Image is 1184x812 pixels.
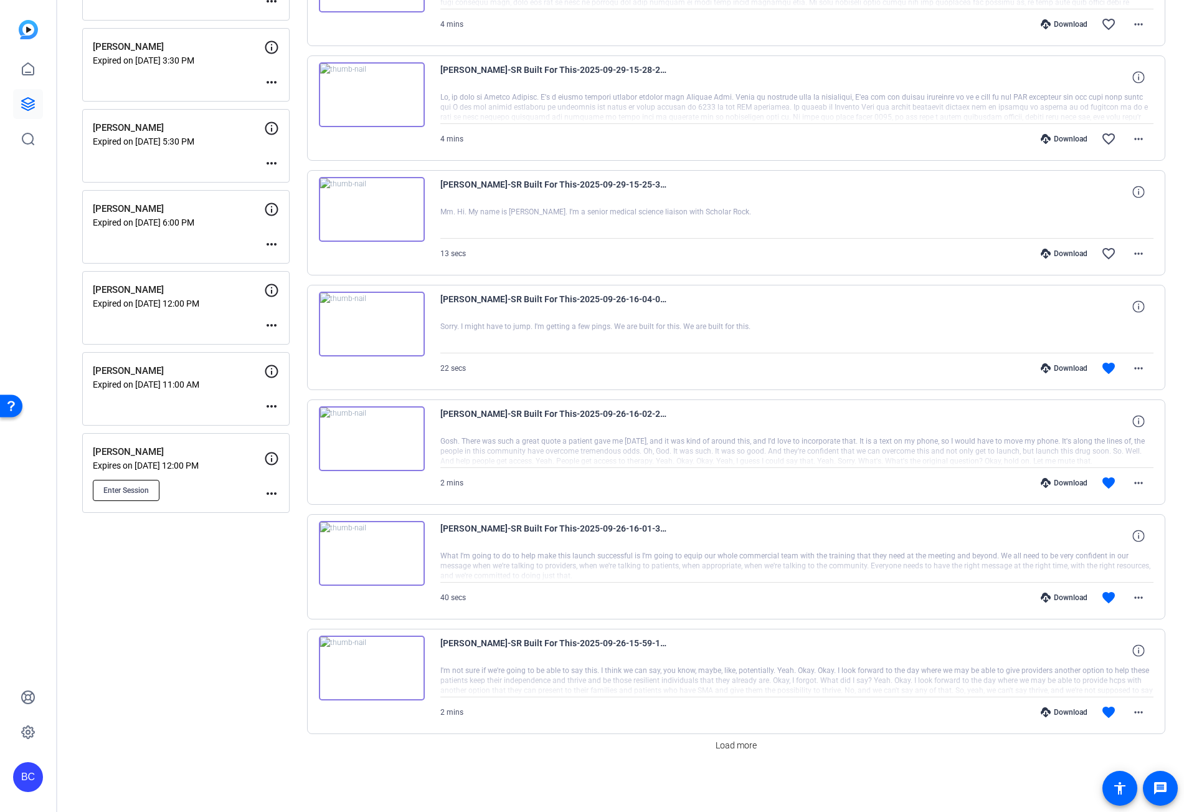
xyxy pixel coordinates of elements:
[93,217,264,227] p: Expired on [DATE] 6:00 PM
[1131,475,1146,490] mat-icon: more_horiz
[93,299,264,308] p: Expired on [DATE] 12:00 PM
[440,249,466,258] span: 13 secs
[93,121,264,135] p: [PERSON_NAME]
[440,406,671,436] span: [PERSON_NAME]-SR Built For This-2025-09-26-16-02-22-939-0
[1035,707,1094,717] div: Download
[319,292,425,356] img: thumb-nail
[1101,131,1116,146] mat-icon: favorite_border
[440,521,671,551] span: [PERSON_NAME]-SR Built For This-2025-09-26-16-01-30-838-0
[1131,246,1146,261] mat-icon: more_horiz
[93,480,159,501] button: Enter Session
[440,135,463,143] span: 4 mins
[13,762,43,792] div: BC
[1131,361,1146,376] mat-icon: more_horiz
[440,20,463,29] span: 4 mins
[440,708,463,717] span: 2 mins
[264,156,279,171] mat-icon: more_horiz
[1131,590,1146,605] mat-icon: more_horiz
[440,479,463,487] span: 2 mins
[1153,781,1168,796] mat-icon: message
[1101,17,1116,32] mat-icon: favorite_border
[319,521,425,586] img: thumb-nail
[1101,705,1116,720] mat-icon: favorite
[1101,475,1116,490] mat-icon: favorite
[440,292,671,322] span: [PERSON_NAME]-SR Built For This-2025-09-26-16-04-08-903-0
[716,739,757,752] span: Load more
[1131,131,1146,146] mat-icon: more_horiz
[1035,249,1094,259] div: Download
[93,380,264,389] p: Expired on [DATE] 11:00 AM
[264,237,279,252] mat-icon: more_horiz
[93,136,264,146] p: Expired on [DATE] 5:30 PM
[440,62,671,92] span: [PERSON_NAME]-SR Built For This-2025-09-29-15-28-25-689-0
[1035,478,1094,488] div: Download
[1101,361,1116,376] mat-icon: favorite
[440,593,466,602] span: 40 secs
[319,177,425,242] img: thumb-nail
[1131,17,1146,32] mat-icon: more_horiz
[264,75,279,90] mat-icon: more_horiz
[103,485,149,495] span: Enter Session
[19,20,38,39] img: blue-gradient.svg
[1035,593,1094,603] div: Download
[711,734,762,757] button: Load more
[440,364,466,373] span: 22 secs
[440,177,671,207] span: [PERSON_NAME]-SR Built For This-2025-09-29-15-25-33-040-0
[1101,246,1116,261] mat-icon: favorite_border
[264,318,279,333] mat-icon: more_horiz
[1112,781,1127,796] mat-icon: accessibility
[1035,19,1094,29] div: Download
[1101,590,1116,605] mat-icon: favorite
[93,40,264,54] p: [PERSON_NAME]
[1035,363,1094,373] div: Download
[1131,705,1146,720] mat-icon: more_horiz
[93,202,264,216] p: [PERSON_NAME]
[319,636,425,700] img: thumb-nail
[1035,134,1094,144] div: Download
[93,461,264,470] p: Expires on [DATE] 12:00 PM
[319,406,425,471] img: thumb-nail
[440,636,671,666] span: [PERSON_NAME]-SR Built For This-2025-09-26-15-59-18-286-0
[264,486,279,501] mat-icon: more_horiz
[93,55,264,65] p: Expired on [DATE] 3:30 PM
[93,283,264,297] p: [PERSON_NAME]
[93,445,264,459] p: [PERSON_NAME]
[93,364,264,378] p: [PERSON_NAME]
[319,62,425,127] img: thumb-nail
[264,399,279,414] mat-icon: more_horiz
